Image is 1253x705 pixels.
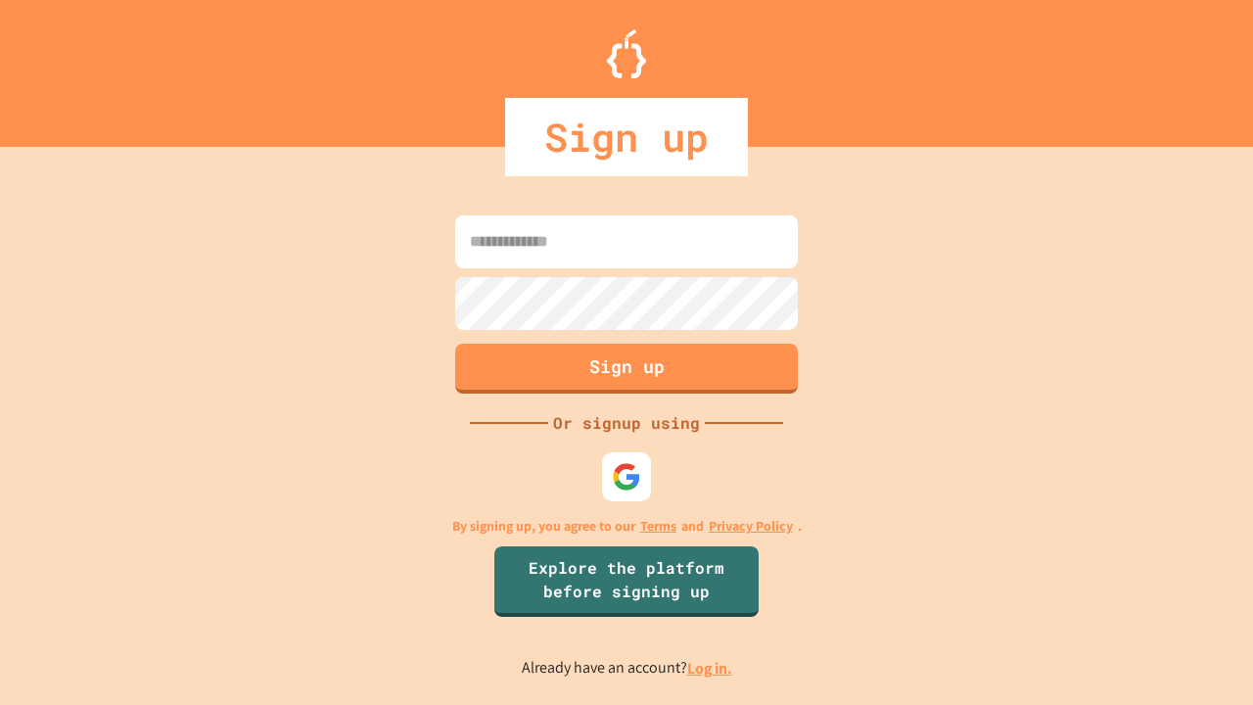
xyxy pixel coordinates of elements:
[607,29,646,78] img: Logo.svg
[455,344,798,394] button: Sign up
[640,516,676,537] a: Terms
[709,516,793,537] a: Privacy Policy
[494,546,759,617] a: Explore the platform before signing up
[452,516,802,537] p: By signing up, you agree to our and .
[612,462,641,492] img: google-icon.svg
[548,411,705,435] div: Or signup using
[687,658,732,679] a: Log in.
[505,98,748,176] div: Sign up
[522,656,732,681] p: Already have an account?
